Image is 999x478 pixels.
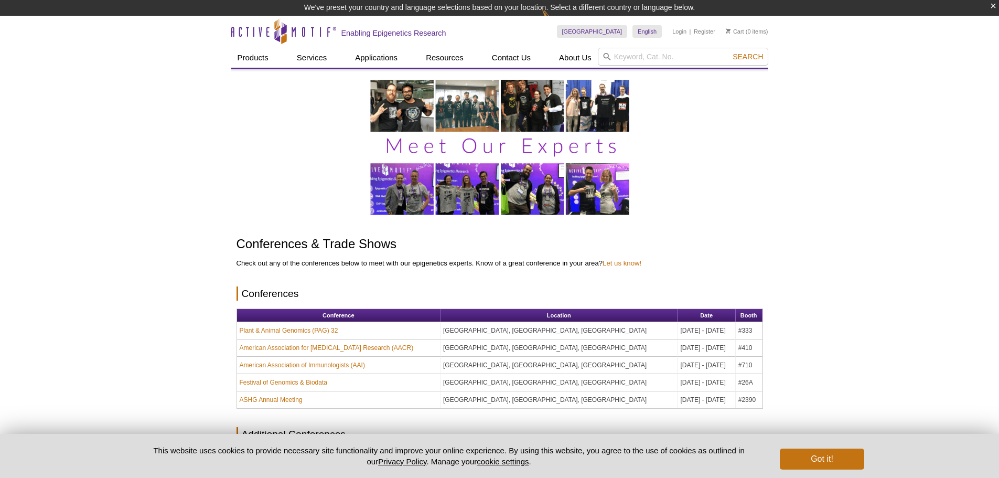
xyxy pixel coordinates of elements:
h2: Additional Conferences [237,427,763,441]
a: ASHG Annual Meeting [240,395,303,405]
td: [GEOGRAPHIC_DATA], [GEOGRAPHIC_DATA], [GEOGRAPHIC_DATA] [441,322,678,339]
a: Plant & Animal Genomics (PAG) 32 [240,326,338,335]
h2: Enabling Epigenetics Research [341,28,446,38]
th: Conference [237,309,441,322]
button: cookie settings [477,457,529,466]
td: #410 [736,339,762,357]
td: [GEOGRAPHIC_DATA], [GEOGRAPHIC_DATA], [GEOGRAPHIC_DATA] [441,374,678,391]
td: #2390 [736,391,762,408]
p: Check out any of the conferences below to meet with our epigenetics experts. Know of a great conf... [237,259,763,268]
p: This website uses cookies to provide necessary site functionality and improve your online experie... [135,445,763,467]
h1: Conferences & Trade Shows [237,237,763,252]
a: Contact Us [486,48,537,68]
td: #333 [736,322,762,339]
a: [GEOGRAPHIC_DATA] [557,25,628,38]
a: Resources [420,48,470,68]
td: [DATE] - [DATE] [678,339,735,357]
th: Date [678,309,735,322]
td: [GEOGRAPHIC_DATA], [GEOGRAPHIC_DATA], [GEOGRAPHIC_DATA] [441,391,678,408]
a: Applications [349,48,404,68]
td: #710 [736,357,762,374]
a: Let us know! [603,259,641,267]
a: Login [672,28,686,35]
a: American Association for [MEDICAL_DATA] Research (AACR) [240,343,414,353]
h2: Conferences [237,286,763,301]
a: Services [291,48,334,68]
li: (0 items) [726,25,768,38]
a: Cart [726,28,744,35]
img: Change Here [542,8,570,33]
td: [DATE] - [DATE] [678,322,735,339]
a: American Association of Immunologists (AAI) [240,360,365,370]
button: Search [729,52,766,61]
a: About Us [553,48,598,68]
input: Keyword, Cat. No. [598,48,768,66]
th: Booth [736,309,762,322]
img: Visit us at our booth. [369,79,631,216]
a: Privacy Policy [378,457,426,466]
a: Products [231,48,275,68]
td: #26A [736,374,762,391]
a: Festival of Genomics & Biodata [240,378,327,387]
li: | [690,25,691,38]
td: [DATE] - [DATE] [678,374,735,391]
a: English [632,25,662,38]
td: [GEOGRAPHIC_DATA], [GEOGRAPHIC_DATA], [GEOGRAPHIC_DATA] [441,357,678,374]
img: Your Cart [726,28,731,34]
td: [DATE] - [DATE] [678,391,735,408]
button: Got it! [780,449,864,470]
th: Location [441,309,678,322]
td: [GEOGRAPHIC_DATA], [GEOGRAPHIC_DATA], [GEOGRAPHIC_DATA] [441,339,678,357]
a: Register [694,28,715,35]
td: [DATE] - [DATE] [678,357,735,374]
span: Search [733,52,763,61]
